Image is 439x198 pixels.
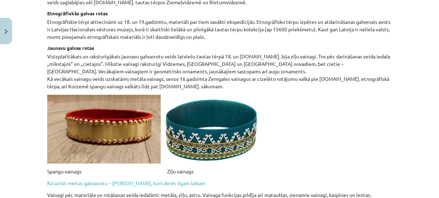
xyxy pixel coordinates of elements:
strong: Jaunavu galvas rotas [47,45,94,51]
p: Spangu vainags Zīļu vainags [47,168,392,175]
a: Kā uzšūt meitas galvasrotu – [PERSON_NAME], kurš derēs ilgam laikam [47,180,205,186]
strong: Etnogrāfiskās galvas rotas [47,10,108,16]
p: Visizplatītākais un raksturīgākais jaunavu galvasrotu veids latviešu tautas tērpā 18. un [DOMAIN_... [47,53,392,90]
p: Etnogrāfiskie tērpi attiecināmi uz 18. un 19.gadsimtu, materiāli par tiem savākti ekspedīcijās. E... [47,18,392,41]
img: icon-close-lesson-0947bae3869378f0d4975bcd49f059093ad1ed9edebbc8119c70593378902aed.svg [5,29,8,34]
img: Spangu vainags [47,95,161,163]
img: Attēls, kurā ir galda piederumi, keramikas trauki, podniecība, šķīvji Apraksts ģenerēts automātiski [161,94,259,163]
